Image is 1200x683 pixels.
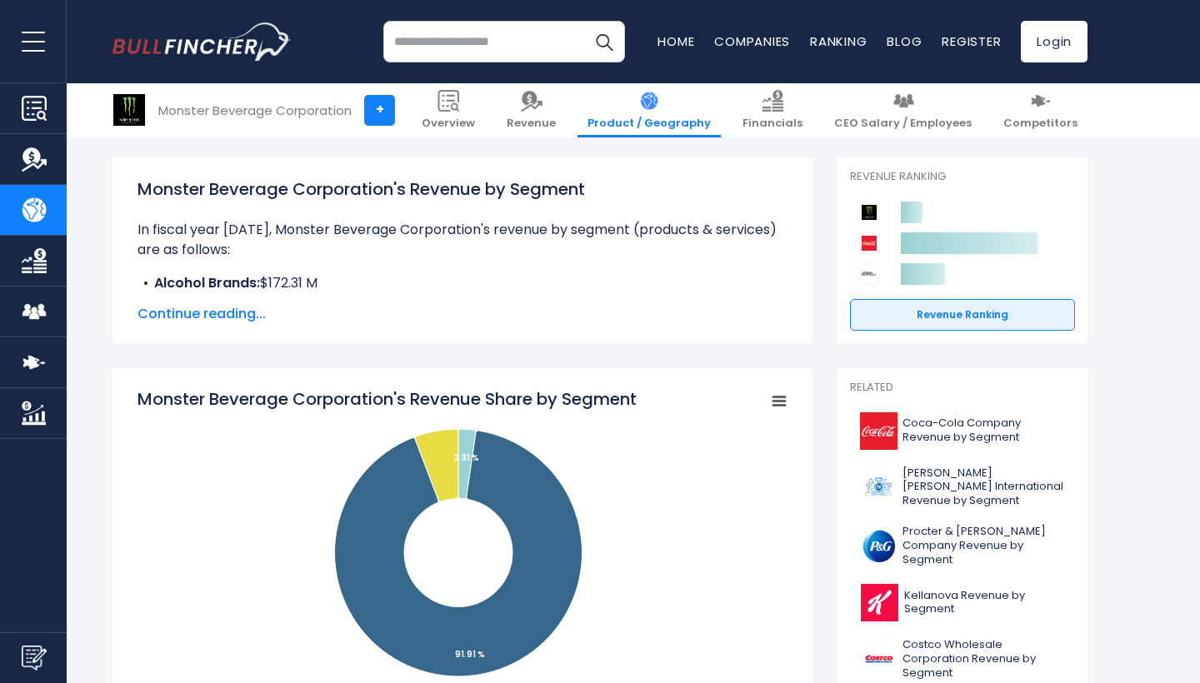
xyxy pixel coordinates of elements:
span: CEO Salary / Employees [834,117,972,131]
tspan: Monster Beverage Corporation's Revenue Share by Segment [137,387,637,411]
h1: Monster Beverage Corporation's Revenue by Segment [137,177,787,202]
a: Login [1021,21,1087,62]
a: Product / Geography [577,83,721,137]
img: PG logo [860,527,897,565]
a: [PERSON_NAME] [PERSON_NAME] International Revenue by Segment [850,462,1075,513]
img: COST logo [860,641,897,678]
p: Related [850,381,1075,395]
a: Companies [714,32,790,50]
a: Financials [732,83,812,137]
span: [PERSON_NAME] [PERSON_NAME] International Revenue by Segment [902,466,1065,509]
span: Costco Wholesale Corporation Revenue by Segment [902,638,1065,681]
a: Competitors [993,83,1087,137]
img: PM logo [860,468,897,506]
span: Revenue [507,117,556,131]
a: Procter & [PERSON_NAME] Company Revenue by Segment [850,521,1075,571]
img: K logo [860,584,899,621]
span: Overview [422,117,475,131]
p: In fiscal year [DATE], Monster Beverage Corporation's revenue by segment (products & services) ar... [137,220,787,260]
tspan: 91.91 % [455,648,485,661]
span: Competitors [1003,117,1077,131]
a: Blog [887,32,922,50]
tspan: 2.31 % [453,451,479,464]
img: Monster Beverage Corporation competitors logo [858,202,880,223]
b: Alcohol Brands: [154,273,260,292]
p: Revenue Ranking [850,170,1075,184]
a: Register [942,32,1001,50]
a: Ranking [810,32,867,50]
img: bullfincher logo [112,22,292,61]
img: KO logo [860,412,897,450]
a: Coca-Cola Company Revenue by Segment [850,408,1075,454]
span: Continue reading... [137,304,787,324]
img: Keurig Dr Pepper competitors logo [858,263,880,285]
img: MNST logo [113,94,145,126]
a: Home [657,32,694,50]
span: Procter & [PERSON_NAME] Company Revenue by Segment [902,525,1065,567]
a: Revenue Ranking [850,299,1075,331]
span: Product / Geography [587,117,711,131]
span: Coca-Cola Company Revenue by Segment [902,416,1065,445]
a: CEO Salary / Employees [824,83,982,137]
a: Kellanova Revenue by Segment [850,580,1075,626]
li: $172.31 M [137,273,787,293]
a: Revenue [497,83,566,137]
span: Financials [742,117,802,131]
a: Overview [412,83,485,137]
div: Monster Beverage Corporation [158,101,352,120]
span: Kellanova Revenue by Segment [904,589,1065,617]
a: + [364,95,395,126]
a: Go to homepage [112,22,292,61]
img: Coca-Cola Company competitors logo [858,232,880,254]
button: Search [583,21,625,62]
